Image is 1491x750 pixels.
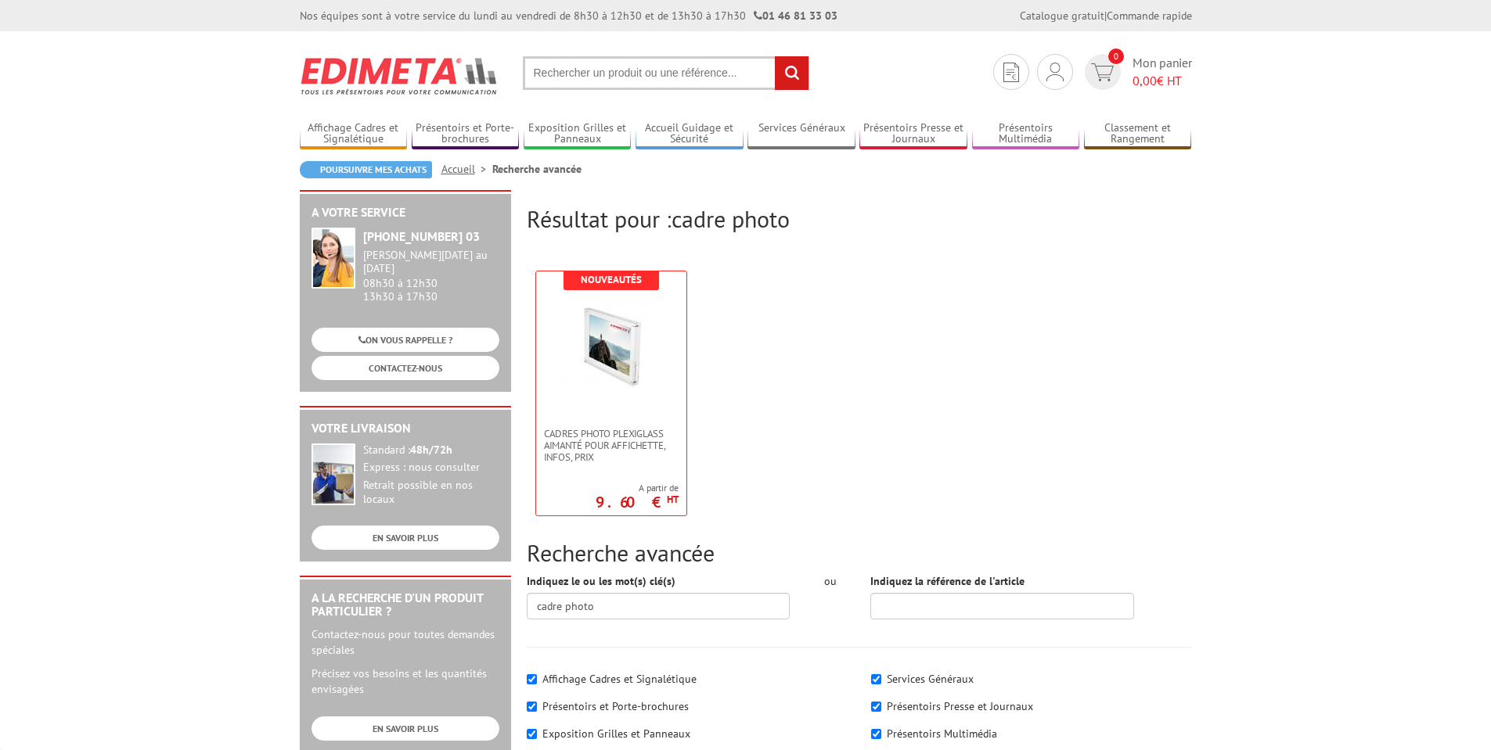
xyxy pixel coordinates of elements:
[524,121,632,147] a: Exposition Grilles et Panneaux
[312,716,499,741] a: EN SAVOIR PLUS
[363,443,499,458] div: Standard :
[581,273,642,286] b: Nouveautés
[775,56,809,90] input: rechercher
[441,162,492,176] a: Accueil
[1020,8,1192,23] div: |
[754,9,837,23] strong: 01 46 81 33 03
[312,328,499,352] a: ON VOUS RAPPELLE ?
[300,8,837,23] div: Nos équipes sont à votre service du lundi au vendredi de 8h30 à 12h30 et de 13h30 à 17h30
[363,249,499,275] div: [PERSON_NAME][DATE] au [DATE]
[312,591,499,619] h2: A la recherche d'un produit particulier ?
[312,443,355,505] img: widget-livraison.jpg
[1133,72,1192,90] span: € HT
[312,422,499,436] h2: Votre livraison
[1003,63,1019,82] img: devis rapide
[312,206,499,220] h2: A votre service
[312,356,499,380] a: CONTACTEZ-NOUS
[1133,73,1157,88] span: 0,00
[300,47,499,105] img: Edimeta
[1107,9,1192,23] a: Commande rapide
[871,674,881,684] input: Services Généraux
[527,674,537,684] input: Affichage Cadres et Signalétique
[527,206,1192,231] h2: Résultat pour :
[363,249,499,303] div: 08h30 à 12h30 13h30 à 17h30
[410,443,452,457] strong: 48h/72h
[596,497,679,507] p: 9.60 €
[672,203,790,234] span: cadre photo
[596,482,679,494] span: A partir de
[1084,121,1192,147] a: Classement et Rangement
[312,626,499,658] p: Contactez-nous pour toutes demandes spéciales
[636,121,744,147] a: Accueil Guidage et Sécurité
[363,461,499,475] div: Express : nous consulter
[1091,63,1114,81] img: devis rapide
[527,702,537,712] input: Présentoirs et Porte-brochures
[1020,9,1104,23] a: Catalogue gratuit
[542,727,690,741] label: Exposition Grilles et Panneaux
[747,121,855,147] a: Services Généraux
[871,702,881,712] input: Présentoirs Presse et Journaux
[1108,48,1124,64] span: 0
[1133,54,1192,90] span: Mon panier
[813,573,847,589] div: ou
[560,295,662,397] img: Cadres photo Plexiglass aimanté pour affichette, infos, prix
[523,56,809,90] input: Rechercher un produit ou une référence...
[870,573,1025,589] label: Indiquez la référence de l'article
[527,540,1192,565] h2: Recherche avancée
[363,479,499,507] div: Retrait possible en nos locaux
[312,526,499,550] a: EN SAVOIR PLUS
[527,729,537,739] input: Exposition Grilles et Panneaux
[536,428,686,463] a: Cadres photo Plexiglass aimanté pour affichette, infos, prix
[544,428,679,463] span: Cadres photo Plexiglass aimanté pour affichette, infos, prix
[363,228,480,244] strong: [PHONE_NUMBER] 03
[972,121,1080,147] a: Présentoirs Multimédia
[492,161,582,177] li: Recherche avancée
[887,727,997,741] label: Présentoirs Multimédia
[312,228,355,289] img: widget-service.jpg
[300,121,408,147] a: Affichage Cadres et Signalétique
[887,699,1033,713] label: Présentoirs Presse et Journaux
[887,672,974,686] label: Services Généraux
[300,161,432,178] a: Poursuivre mes achats
[667,493,679,506] sup: HT
[871,729,881,739] input: Présentoirs Multimédia
[527,573,675,589] label: Indiquez le ou les mot(s) clé(s)
[1081,54,1192,90] a: devis rapide 0 Mon panier 0,00€ HT
[312,666,499,697] p: Précisez vos besoins et les quantités envisagées
[542,699,689,713] label: Présentoirs et Porte-brochures
[1046,63,1064,81] img: devis rapide
[412,121,520,147] a: Présentoirs et Porte-brochures
[859,121,967,147] a: Présentoirs Presse et Journaux
[542,672,697,686] label: Affichage Cadres et Signalétique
